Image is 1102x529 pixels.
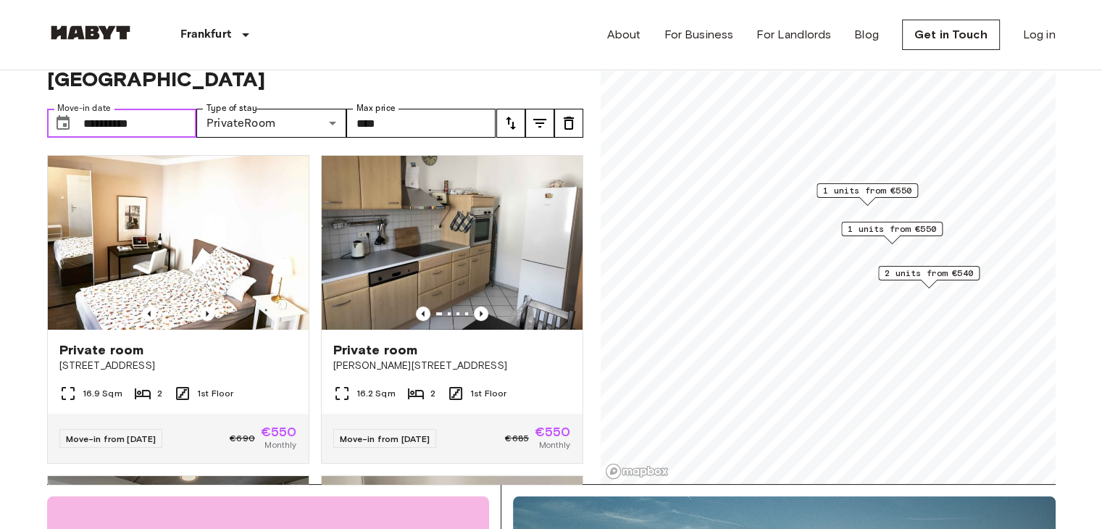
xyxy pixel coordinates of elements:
[416,307,430,321] button: Previous image
[854,26,879,43] a: Blog
[47,25,134,40] img: Habyt
[197,387,233,400] span: 1st Floor
[206,102,257,114] label: Type of stay
[878,266,980,288] div: Map marker
[333,359,571,373] span: [PERSON_NAME][STREET_ADDRESS]
[59,359,297,373] span: [STREET_ADDRESS]
[1023,26,1056,43] a: Log in
[200,307,214,321] button: Previous image
[607,26,641,43] a: About
[841,222,943,244] div: Map marker
[902,20,1000,50] a: Get in Touch
[321,155,583,464] a: Marketing picture of unit DE-04-031-001-01HFPrevious imagePrevious imagePrivate room[PERSON_NAME]...
[49,109,78,138] button: Choose date, selected date is 1 Sep 2025
[333,341,418,359] span: Private room
[66,433,156,444] span: Move-in from [DATE]
[848,222,936,236] span: 1 units from €550
[885,267,973,280] span: 2 units from €540
[230,432,255,445] span: €690
[356,102,396,114] label: Max price
[59,341,144,359] span: Private room
[601,25,1056,484] canvas: Map
[554,109,583,138] button: tune
[538,438,570,451] span: Monthly
[605,463,669,480] a: Mapbox logo
[505,432,529,445] span: €685
[756,26,831,43] a: For Landlords
[157,387,162,400] span: 2
[823,184,911,197] span: 1 units from €550
[142,307,156,321] button: Previous image
[356,387,396,400] span: 16.2 Sqm
[83,387,122,400] span: 16.9 Sqm
[196,109,346,138] div: PrivateRoom
[322,156,583,330] img: Marketing picture of unit DE-04-031-001-01HF
[264,438,296,451] span: Monthly
[664,26,733,43] a: For Business
[496,109,525,138] button: tune
[48,156,309,330] img: Marketing picture of unit DE-04-005-003-01HF
[817,183,918,206] div: Map marker
[261,425,297,438] span: €550
[525,109,554,138] button: tune
[47,155,309,464] a: Marketing picture of unit DE-04-005-003-01HFPrevious imagePrevious imagePrivate room[STREET_ADDRE...
[180,26,231,43] p: Frankfurt
[57,102,111,114] label: Move-in date
[340,433,430,444] span: Move-in from [DATE]
[470,387,506,400] span: 1st Floor
[430,387,435,400] span: 2
[474,307,488,321] button: Previous image
[535,425,571,438] span: €550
